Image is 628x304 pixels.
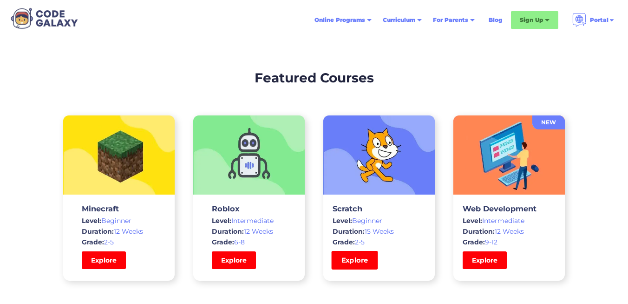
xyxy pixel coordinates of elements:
[82,227,156,236] div: 12 Weeks
[532,115,565,129] a: NEW
[333,237,425,247] div: 2-5
[82,237,156,247] div: 2-5
[212,227,244,236] span: Duration:
[383,15,415,25] div: Curriculum
[82,216,156,225] div: Beginner
[82,216,101,225] span: Level:
[463,204,556,213] h3: Web Development
[333,216,425,225] div: Beginner
[309,12,377,28] div: Online Programs
[255,68,374,88] h2: Featured Courses
[427,12,480,28] div: For Parents
[463,237,556,247] div: 9-12
[333,227,425,236] div: 15 Weeks
[590,15,608,25] div: Portal
[212,216,231,225] span: Level:
[483,12,508,28] a: Blog
[212,216,286,225] div: Intermediate
[463,251,507,269] a: Explore
[532,118,565,127] div: NEW
[511,11,558,29] div: Sign Up
[463,216,482,225] span: Level:
[463,216,556,225] div: Intermediate
[82,238,104,246] span: Grade:
[463,227,495,236] span: Duration:
[212,237,286,247] div: 6-8
[463,227,556,236] div: 12 Weeks
[212,251,256,269] a: Explore
[433,15,468,25] div: For Parents
[82,251,126,269] a: Explore
[212,227,286,236] div: 12 Weeks
[567,9,621,31] div: Portal
[333,216,352,225] span: Level:
[212,204,286,213] h3: Roblox
[332,251,378,270] a: Explore
[314,15,365,25] div: Online Programs
[212,238,232,246] span: Grade
[333,227,365,236] span: Duration:
[232,238,234,246] span: :
[82,227,114,236] span: Duration:
[520,15,543,25] div: Sign Up
[82,204,156,213] h3: Minecraft
[333,204,425,213] h3: Scratch
[377,12,427,28] div: Curriculum
[333,238,355,246] span: Grade:
[463,238,485,246] span: Grade:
